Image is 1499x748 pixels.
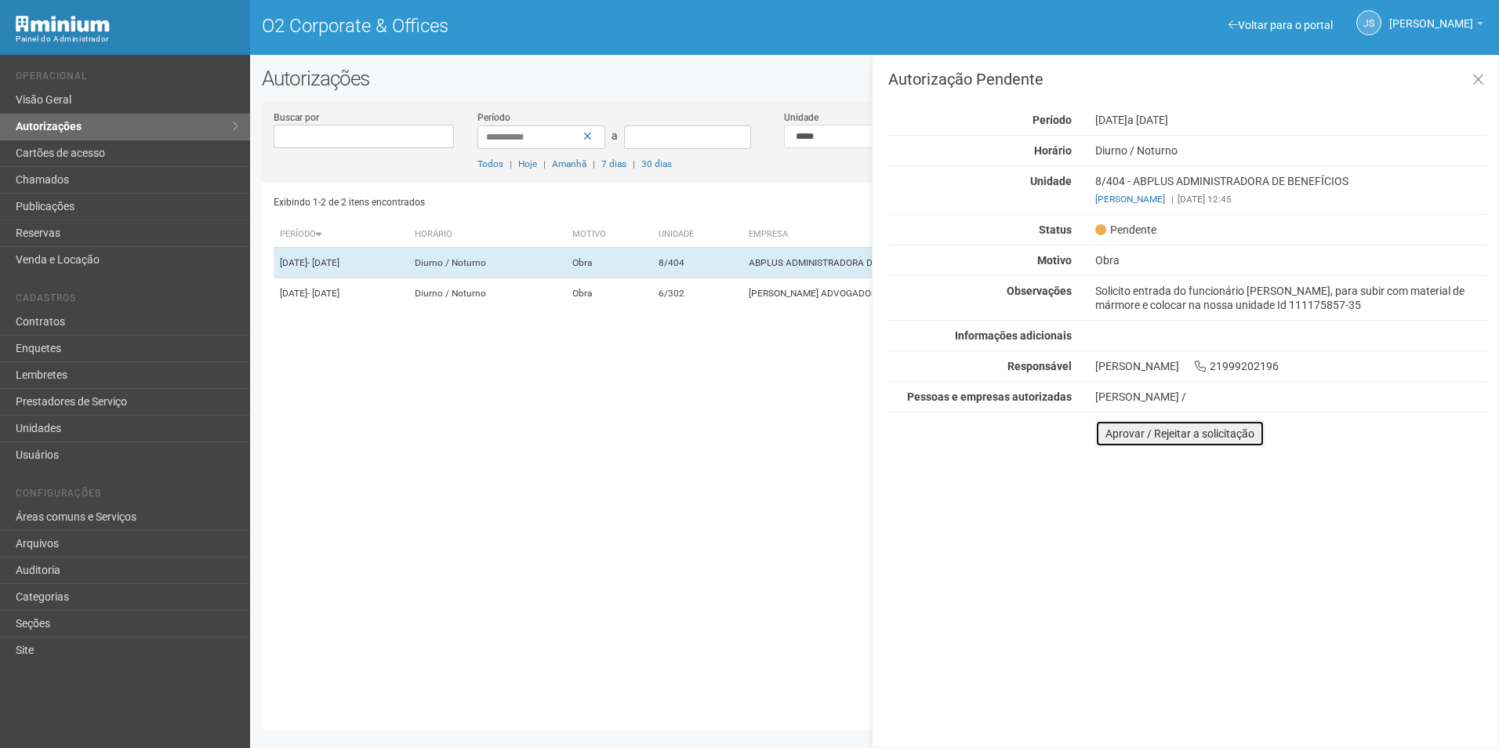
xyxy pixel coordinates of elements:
[1356,10,1381,35] a: JS
[1095,223,1156,237] span: Pendente
[16,16,110,32] img: Minium
[1083,143,1498,158] div: Diurno / Noturno
[1127,114,1168,126] span: a [DATE]
[1095,194,1165,205] a: [PERSON_NAME]
[1007,285,1072,297] strong: Observações
[633,158,635,169] span: |
[274,111,319,125] label: Buscar por
[274,222,408,248] th: Período
[16,71,238,87] li: Operacional
[1083,113,1498,127] div: [DATE]
[274,278,408,309] td: [DATE]
[408,222,566,248] th: Horário
[1171,194,1174,205] span: |
[16,292,238,309] li: Cadastros
[518,158,537,169] a: Hoje
[1389,2,1473,30] span: Jeferson Souza
[1034,144,1072,157] strong: Horário
[641,158,672,169] a: 30 dias
[1229,19,1333,31] a: Voltar para o portal
[262,16,863,36] h1: O2 Corporate & Offices
[16,488,238,504] li: Configurações
[1033,114,1072,126] strong: Período
[652,278,742,309] td: 6/302
[652,248,742,278] td: 8/404
[262,67,1487,90] h2: Autorizações
[566,248,653,278] td: Obra
[1389,20,1483,32] a: [PERSON_NAME]
[408,248,566,278] td: Diurno / Noturno
[274,248,408,278] td: [DATE]
[543,158,546,169] span: |
[1095,420,1265,447] button: Aprovar / Rejeitar a solicitação
[784,111,818,125] label: Unidade
[1083,253,1498,267] div: Obra
[307,288,339,299] span: - [DATE]
[1037,254,1072,267] strong: Motivo
[307,257,339,268] span: - [DATE]
[477,158,503,169] a: Todos
[593,158,595,169] span: |
[1083,359,1498,373] div: [PERSON_NAME] 21999202196
[1030,175,1072,187] strong: Unidade
[566,222,653,248] th: Motivo
[408,278,566,309] td: Diurno / Noturno
[907,390,1072,403] strong: Pessoas e empresas autorizadas
[742,222,1109,248] th: Empresa
[1095,192,1486,206] div: [DATE] 12:45
[742,248,1109,278] td: ABPLUS ADMINISTRADORA DE BENEFÍCIOS
[652,222,742,248] th: Unidade
[552,158,586,169] a: Amanhã
[477,111,510,125] label: Período
[16,32,238,46] div: Painel do Administrador
[1007,360,1072,372] strong: Responsável
[1083,284,1498,312] div: Solicito entrada do funcionário [PERSON_NAME], para subir com material de mármore e colocar na no...
[510,158,512,169] span: |
[955,329,1072,342] strong: Informações adicionais
[274,191,869,214] div: Exibindo 1-2 de 2 itens encontrados
[566,278,653,309] td: Obra
[742,278,1109,309] td: [PERSON_NAME] ADVOGADOS
[1083,174,1498,206] div: 8/404 - ABPLUS ADMINISTRADORA DE BENEFÍCIOS
[1095,390,1486,404] div: [PERSON_NAME] /
[888,71,1486,87] h3: Autorização Pendente
[1039,223,1072,236] strong: Status
[601,158,626,169] a: 7 dias
[612,129,618,142] span: a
